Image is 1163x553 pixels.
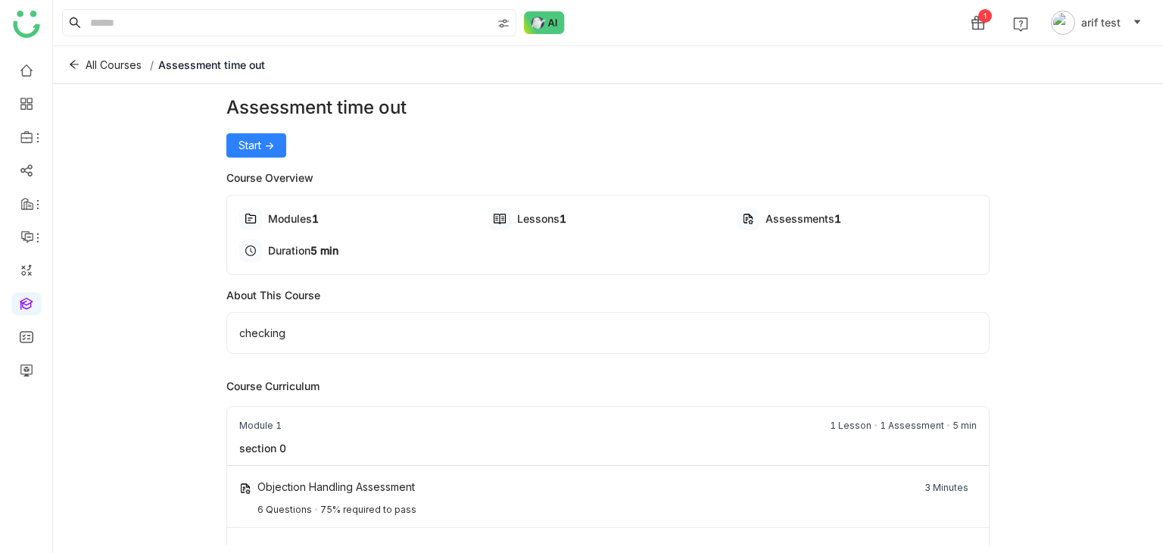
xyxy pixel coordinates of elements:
span: / [150,58,154,71]
span: 1 [312,212,319,225]
img: type [245,213,257,225]
button: Start -> [226,133,286,158]
span: Assessment time out [158,58,265,71]
div: Course Overview [226,170,990,186]
img: logo [13,11,40,38]
span: All Courses [86,57,142,73]
div: Course Curriculum [226,378,990,394]
span: 5 min [310,244,338,257]
span: arif test [1081,14,1121,31]
div: 75% required to pass [320,504,416,515]
div: About This Course [226,287,990,303]
span: Modules [268,212,312,225]
span: Start -> [239,137,274,154]
div: checking [226,312,990,354]
span: 1 [560,212,566,225]
img: type [742,213,754,225]
button: All Courses [65,53,145,77]
div: Assessment time out [226,94,990,121]
div: section 0 [227,440,298,456]
img: search-type.svg [497,17,510,30]
div: 1 [978,9,992,23]
span: Assessments [765,212,834,225]
span: 1 [834,212,841,225]
div: 1 Lesson 1 Assessment 5 min [830,419,977,433]
img: type [494,213,506,225]
span: Lessons [517,212,560,225]
div: 6 Questions [257,504,312,515]
span: Duration [268,244,310,257]
div: Objection Handling Assessment [257,480,415,493]
div: Module 1 [239,419,282,433]
img: help.svg [1013,17,1028,32]
div: 3 Minutes [924,481,968,495]
img: ask-buddy-normal.svg [524,11,565,34]
img: type [239,483,251,495]
button: arif test [1048,11,1145,35]
img: avatar [1051,11,1075,35]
